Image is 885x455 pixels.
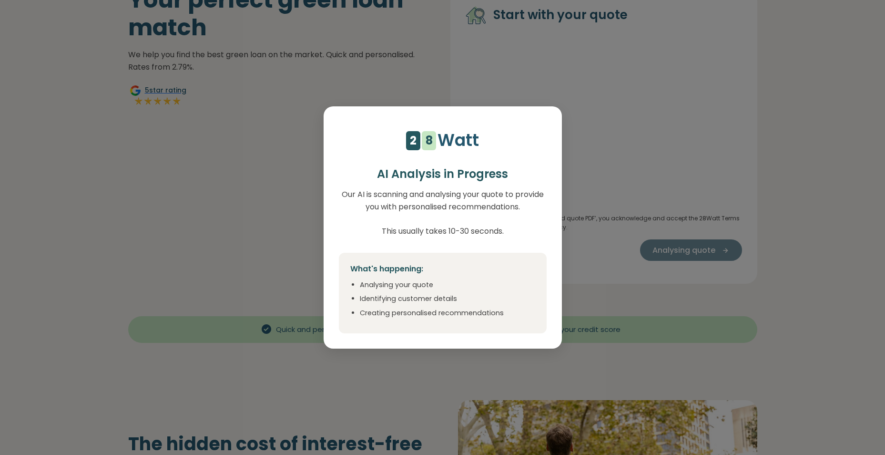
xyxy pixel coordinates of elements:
p: Watt [437,127,479,154]
div: 2 [410,131,417,150]
h4: What's happening: [350,264,535,274]
li: Identifying customer details [360,294,535,304]
div: 8 [426,131,433,150]
li: Analysing your quote [360,280,535,290]
p: Our AI is scanning and analysing your quote to provide you with personalised recommendations. Thi... [339,188,547,237]
h2: AI Analysis in Progress [339,167,547,181]
li: Creating personalised recommendations [360,308,535,319]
